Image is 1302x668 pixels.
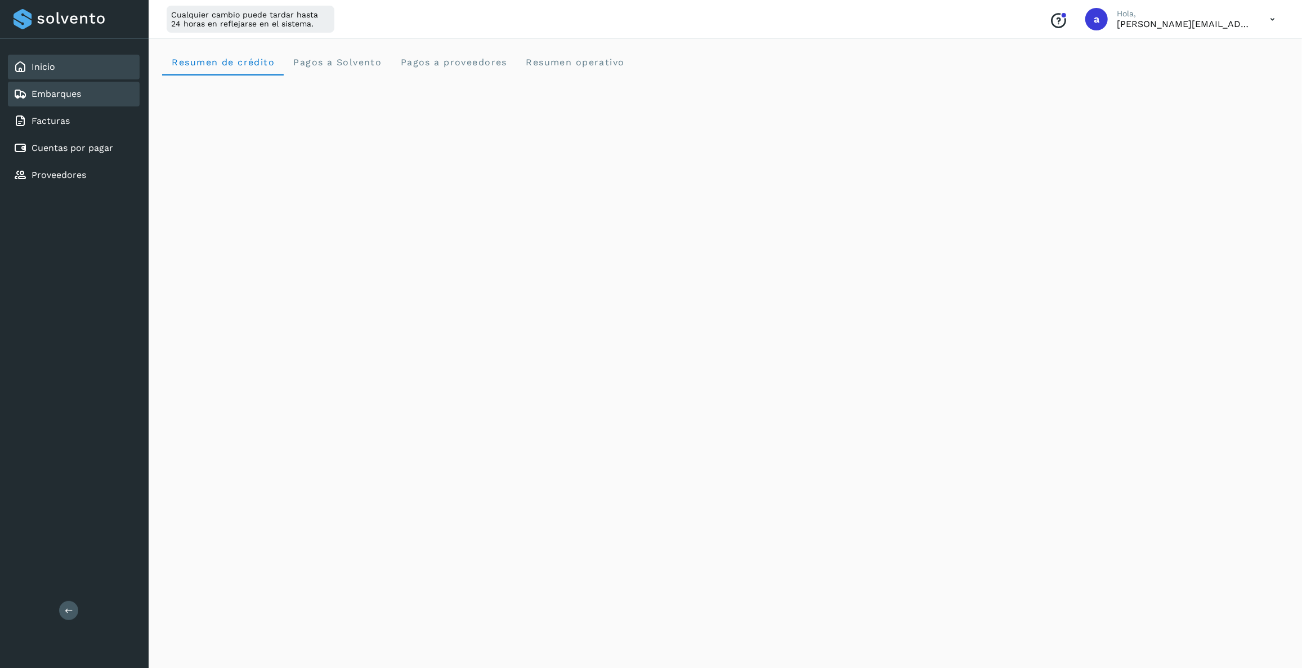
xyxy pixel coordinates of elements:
[293,57,382,68] span: Pagos a Solvento
[32,61,55,72] a: Inicio
[8,82,140,106] div: Embarques
[8,163,140,188] div: Proveedores
[1117,9,1252,19] p: Hola,
[525,57,625,68] span: Resumen operativo
[32,170,86,180] a: Proveedores
[400,57,507,68] span: Pagos a proveedores
[1117,19,1252,29] p: aldo@solvento.mx
[8,109,140,133] div: Facturas
[32,115,70,126] a: Facturas
[32,88,81,99] a: Embarques
[32,142,113,153] a: Cuentas por pagar
[8,136,140,161] div: Cuentas por pagar
[171,57,275,68] span: Resumen de crédito
[8,55,140,79] div: Inicio
[167,6,334,33] div: Cualquier cambio puede tardar hasta 24 horas en reflejarse en el sistema.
